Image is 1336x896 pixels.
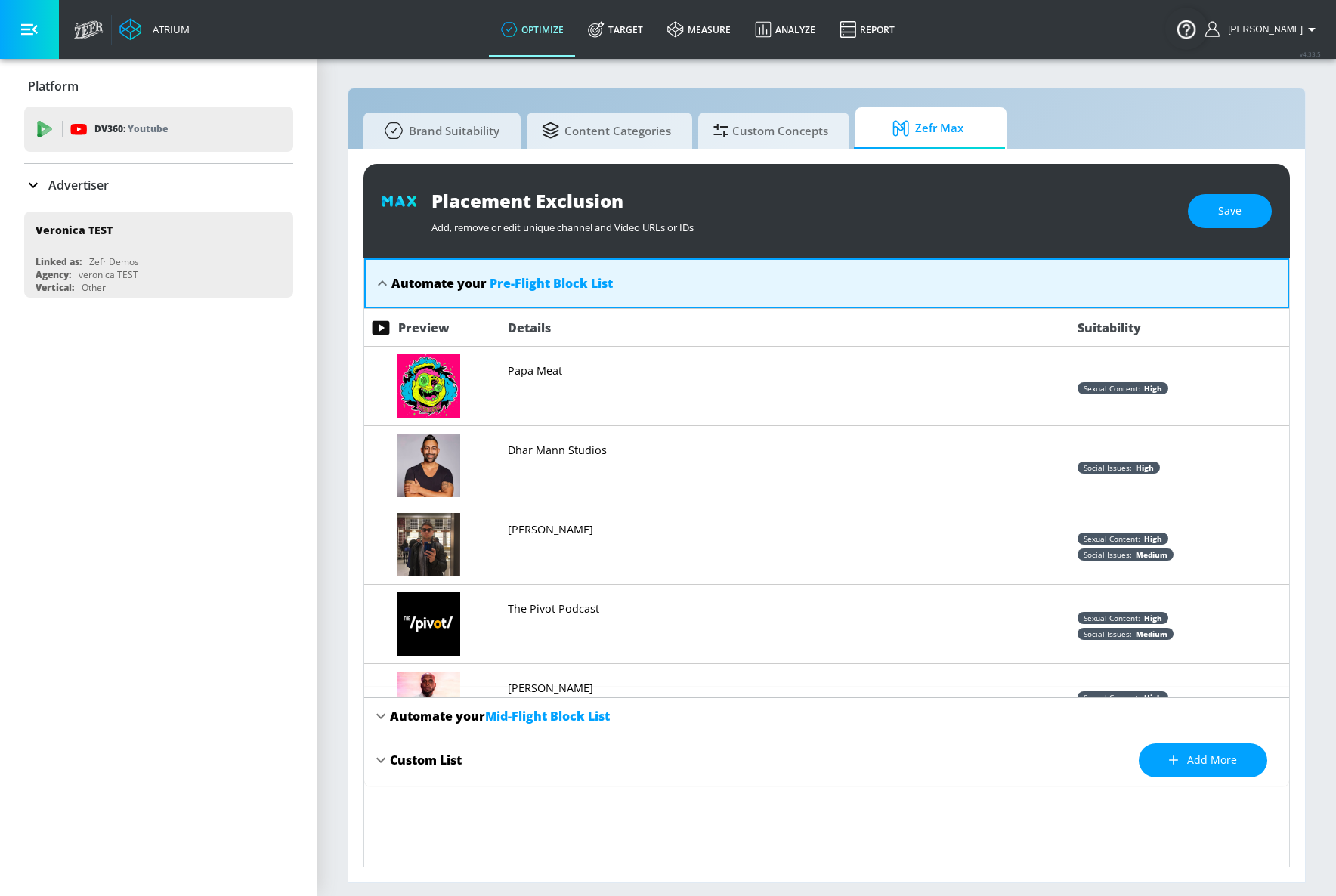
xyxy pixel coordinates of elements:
p: [PERSON_NAME] [508,681,593,696]
span: Save [1218,202,1242,221]
div: Atrium [147,23,190,36]
span: Pre-Flight Block List [490,275,613,292]
span: v 4.33.5 [1300,50,1321,58]
span: Suitability [1078,320,1141,336]
div: Agency: [36,268,71,281]
img: UC5AQEUAwCh1sGDvkQtkDWUQ [397,513,460,576]
div: Veronica TEST [36,223,113,237]
a: Analyze [743,2,827,57]
button: Open Resource Center [1165,8,1208,50]
a: The Pivot Podcast [508,600,599,616]
span: Sexual Content : [1084,533,1140,544]
div: Custom List [390,752,462,768]
div: Veronica TESTLinked as:Zefr DemosAgency:veronica TESTVertical:Other [24,212,293,298]
p: The Pivot Podcast [508,601,599,616]
span: login as: charles.sun@zefr.com [1222,24,1303,35]
a: Report [827,2,907,57]
p: [PERSON_NAME] [508,522,593,537]
span: Social Issues : [1084,462,1132,473]
div: Automate your [390,708,610,725]
span: Content Categories [542,113,671,149]
span: Mid-Flight Block List [485,708,610,725]
div: Automate yourMid-Flight Block List [364,698,1289,734]
button: Save [1188,194,1272,228]
div: Placement Exclusion [431,188,1173,213]
img: UCUnxiP7q4RDDyeioZFZLnXA [397,592,460,656]
a: Atrium [119,18,190,41]
a: Papa Meat [508,362,562,378]
div: veronica TEST [79,268,138,281]
button: Add more [1139,743,1267,777]
span: Social Issues : [1084,549,1132,560]
p: Dhar Mann Studios [508,443,607,458]
div: Linked as: [36,255,82,268]
div: Vertical: [36,281,74,294]
span: high [1140,613,1162,623]
div: Zefr Demos [89,255,139,268]
p: DV360: [94,121,168,137]
span: Sexual Content : [1084,613,1140,623]
a: measure [655,2,743,57]
div: DV360: Youtube [24,107,293,152]
span: Add more [1169,751,1237,770]
img: UCp1m5biWDhP6ogRCpD-qKpw [397,672,460,735]
div: Other [82,281,106,294]
span: Brand Suitability [379,113,499,149]
img: UC_hK9fOxyy_TM8FJGXIyG8Q [397,434,460,497]
span: Sexual Content : [1084,692,1140,703]
span: Custom Concepts [713,113,828,149]
span: Sexual Content : [1084,383,1140,394]
p: Papa Meat [508,363,562,378]
div: Automate your [391,275,613,292]
span: high [1132,462,1154,473]
span: high [1140,692,1162,703]
p: Advertiser [48,177,109,193]
div: Custom ListAdd more [364,734,1289,786]
div: Advertiser [24,164,293,206]
a: optimize [489,2,576,57]
span: medium [1132,629,1167,639]
span: Details [508,320,551,336]
div: Add, remove or edit unique channel and Video URLs or IDs [431,213,1173,234]
span: Social Issues : [1084,629,1132,639]
img: UCYF1kiTFCcYPqGTqXKt3JJg [397,354,460,418]
p: Platform [28,78,79,94]
span: high [1140,383,1162,394]
a: [PERSON_NAME] [508,679,593,696]
a: Dhar Mann Studios [508,441,607,458]
span: Preview [398,320,450,336]
a: [PERSON_NAME] [508,521,593,537]
a: Target [576,2,655,57]
div: Automate your Pre-Flight Block List [364,258,1289,308]
span: medium [1132,549,1167,560]
span: high [1140,533,1162,544]
p: Youtube [128,121,168,137]
div: Platform [24,65,293,107]
button: [PERSON_NAME] [1205,20,1321,39]
span: Zefr Max [871,110,985,147]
